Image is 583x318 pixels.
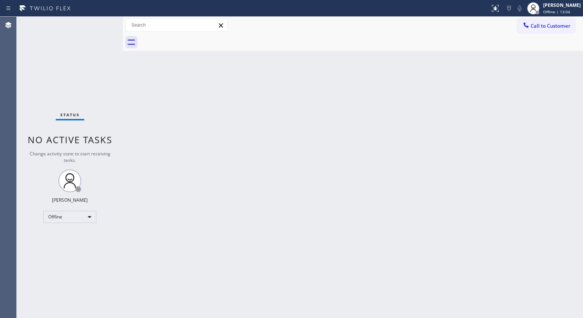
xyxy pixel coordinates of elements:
span: Offline | 13:04 [543,9,570,14]
button: Mute [514,3,525,14]
input: Search [126,19,227,31]
div: Offline [43,211,96,223]
span: Change activity state to start receiving tasks. [30,150,110,163]
div: [PERSON_NAME] [543,2,581,8]
span: Call to Customer [531,22,570,29]
span: No active tasks [28,133,112,146]
button: Call to Customer [517,19,575,33]
span: Status [60,112,80,117]
div: [PERSON_NAME] [52,197,88,203]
